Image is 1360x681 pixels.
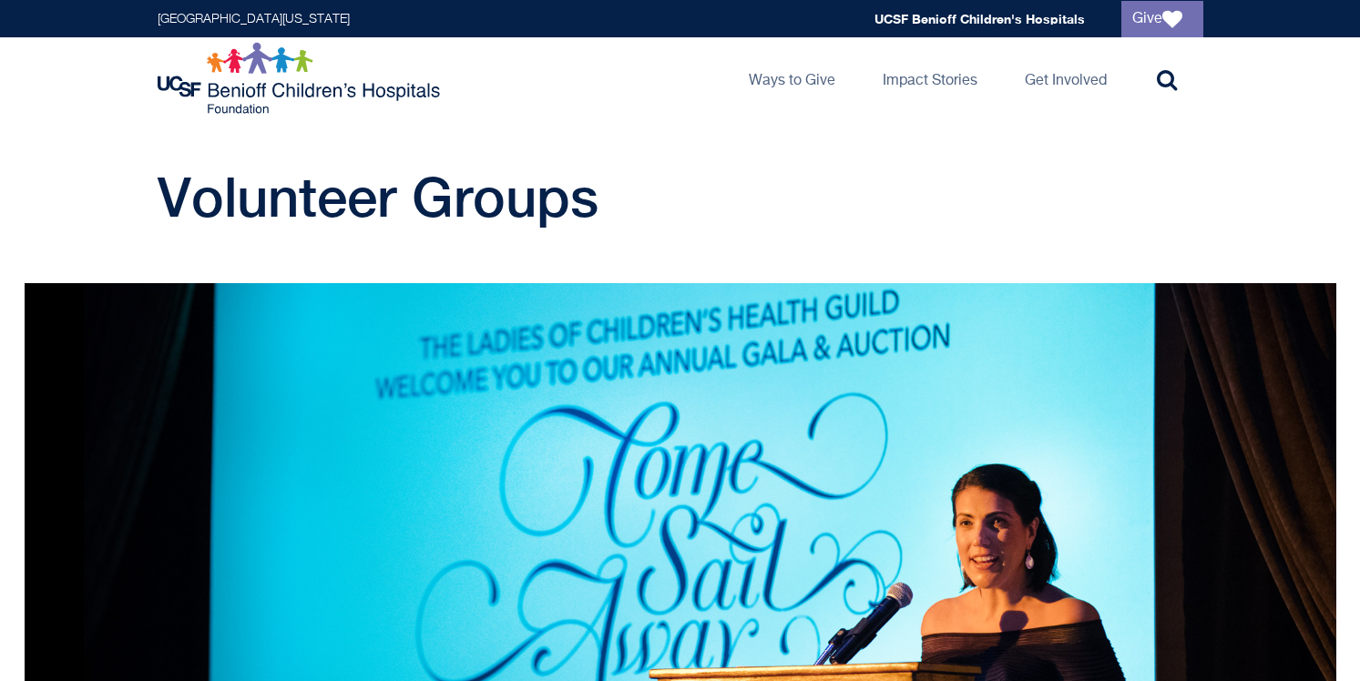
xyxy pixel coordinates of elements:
a: Get Involved [1010,37,1121,119]
a: Ways to Give [734,37,850,119]
a: Give [1121,1,1203,37]
a: Impact Stories [868,37,992,119]
a: [GEOGRAPHIC_DATA][US_STATE] [158,13,350,25]
img: Logo for UCSF Benioff Children's Hospitals Foundation [158,42,445,115]
span: Volunteer Groups [158,165,598,229]
a: UCSF Benioff Children's Hospitals [874,11,1085,26]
